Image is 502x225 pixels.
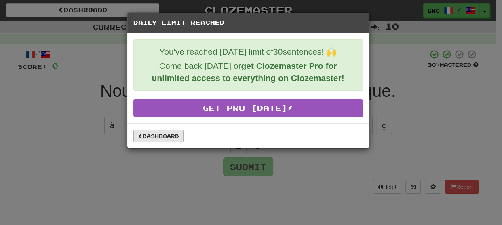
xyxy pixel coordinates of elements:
h5: Daily Limit Reached [133,19,363,27]
a: Get Pro [DATE]! [133,99,363,117]
strong: get Clozemaster Pro for unlimited access to everything on Clozemaster! [152,61,344,83]
p: You've reached [DATE] limit of 30 sentences! 🙌 [140,46,356,58]
p: Come back [DATE] or [140,60,356,84]
a: Dashboard [133,130,184,142]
